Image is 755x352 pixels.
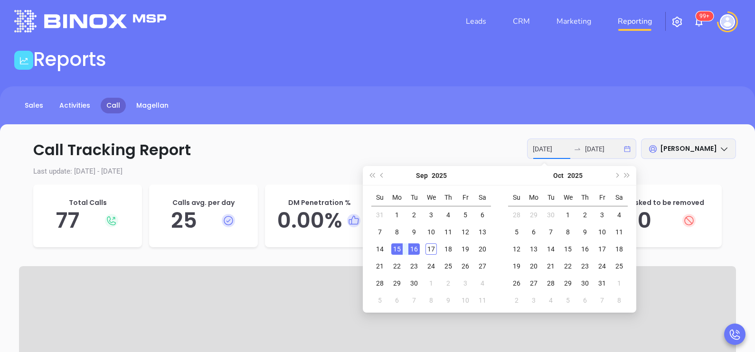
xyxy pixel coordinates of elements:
[54,98,96,113] a: Activities
[508,189,525,206] th: Su
[477,295,488,306] div: 11
[545,226,557,238] div: 7
[408,226,420,238] div: 9
[477,243,488,255] div: 20
[611,223,628,241] td: 2025-10-11
[374,209,386,221] div: 31
[462,12,490,31] a: Leads
[425,243,437,255] div: 17
[594,258,611,275] td: 2025-10-24
[423,223,440,241] td: 2025-09-10
[423,241,440,258] td: 2025-09-17
[423,189,440,206] th: We
[388,206,406,224] td: 2025-09-01
[408,243,420,255] div: 16
[474,189,491,206] th: Sa
[611,258,628,275] td: 2025-10-25
[43,198,132,208] p: Total Calls
[696,11,713,21] sup: 109
[528,260,539,272] div: 20
[509,12,534,31] a: CRM
[622,166,632,185] button: Next year (Control + right)
[371,292,388,309] td: 2025-10-05
[440,275,457,292] td: 2025-10-02
[576,189,594,206] th: Th
[406,292,423,309] td: 2025-10-07
[545,209,557,221] div: 30
[374,226,386,238] div: 7
[457,241,474,258] td: 2025-09-19
[388,223,406,241] td: 2025-09-08
[460,278,471,289] div: 3
[474,223,491,241] td: 2025-09-13
[559,189,576,206] th: We
[508,206,525,224] td: 2025-09-28
[542,241,559,258] td: 2025-10-14
[508,275,525,292] td: 2025-10-26
[101,98,126,113] a: Call
[594,189,611,206] th: Fr
[457,223,474,241] td: 2025-09-12
[425,226,437,238] div: 10
[443,209,454,221] div: 4
[559,258,576,275] td: 2025-10-22
[367,166,377,185] button: Last year (Control + left)
[567,166,583,185] button: Choose a year
[388,275,406,292] td: 2025-09-29
[660,144,717,153] span: [PERSON_NAME]
[43,208,132,233] h5: 77
[542,223,559,241] td: 2025-10-07
[525,189,542,206] th: Mo
[374,295,386,306] div: 5
[391,278,403,289] div: 29
[576,258,594,275] td: 2025-10-23
[559,275,576,292] td: 2025-10-29
[559,241,576,258] td: 2025-10-15
[19,139,736,161] p: Call Tracking Report
[371,189,388,206] th: Su
[377,166,387,185] button: Previous month (PageUp)
[374,278,386,289] div: 28
[613,209,625,221] div: 4
[371,223,388,241] td: 2025-09-07
[693,16,705,28] img: iconNotification
[440,206,457,224] td: 2025-09-04
[477,260,488,272] div: 27
[508,241,525,258] td: 2025-10-12
[460,209,471,221] div: 5
[443,260,454,272] div: 25
[425,295,437,306] div: 8
[423,292,440,309] td: 2025-10-08
[274,208,364,233] h5: 0.00 %
[613,243,625,255] div: 18
[274,198,364,208] p: DM Penetration %
[408,260,420,272] div: 23
[474,258,491,275] td: 2025-09-27
[391,243,403,255] div: 15
[388,241,406,258] td: 2025-09-15
[623,208,712,233] h5: 0
[596,278,608,289] div: 31
[576,241,594,258] td: 2025-10-16
[528,226,539,238] div: 6
[579,209,591,221] div: 2
[511,243,522,255] div: 12
[423,275,440,292] td: 2025-10-01
[545,278,557,289] div: 28
[528,278,539,289] div: 27
[562,209,574,221] div: 1
[460,260,471,272] div: 26
[528,295,539,306] div: 3
[374,243,386,255] div: 14
[131,98,174,113] a: Magellan
[576,292,594,309] td: 2025-11-06
[614,12,656,31] a: Reporting
[14,10,166,32] img: logo
[388,189,406,206] th: Mo
[406,275,423,292] td: 2025-09-30
[553,12,595,31] a: Marketing
[545,295,557,306] div: 4
[671,16,683,28] img: iconSetting
[525,292,542,309] td: 2025-11-03
[460,243,471,255] div: 19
